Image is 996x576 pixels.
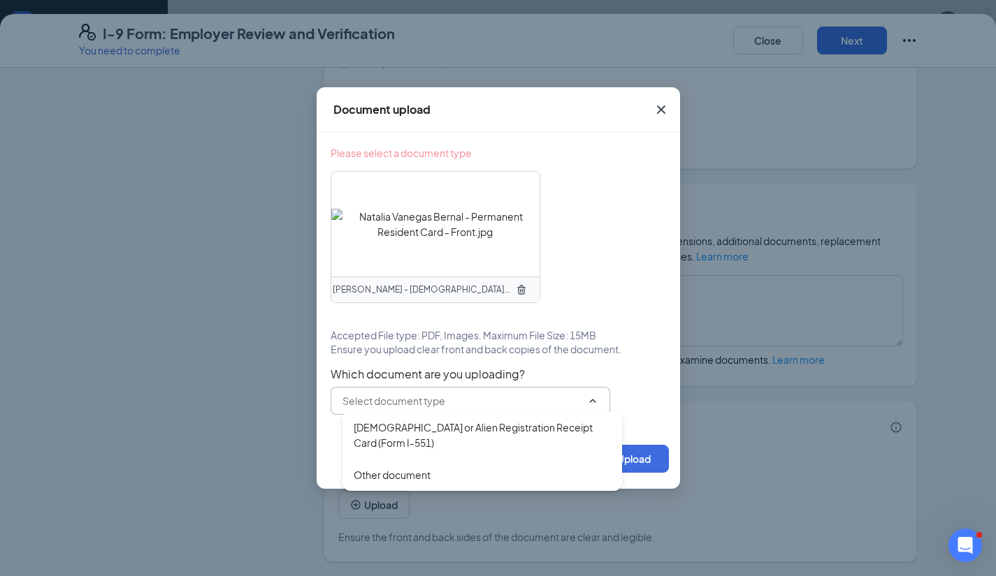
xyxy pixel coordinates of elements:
[587,395,598,406] svg: ChevronUp
[331,328,596,342] span: Accepted File type: PDF, Images. Maximum File Size: 15MB
[599,445,669,473] button: Upload
[333,102,431,117] div: Document upload
[333,283,510,297] span: [PERSON_NAME] - [DEMOGRAPHIC_DATA] - Front.jpg
[354,420,611,450] div: [DEMOGRAPHIC_DATA] or Alien Registration Receipt Card (Form I-551)
[642,87,680,132] button: Close
[331,146,472,160] span: Please select a document type
[331,209,540,239] img: Natalia Vanegas Bernal - Permanent Resident Card - Front.jpg
[516,284,527,295] svg: TrashOutline
[331,342,621,356] span: Ensure you upload clear front and back copies of the document.
[510,279,533,301] button: TrashOutline
[948,529,982,562] iframe: Intercom live chat
[653,101,670,118] svg: Cross
[331,367,666,381] span: Which document are you uploading?
[354,467,431,482] div: Other document
[342,393,582,408] input: Select document type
